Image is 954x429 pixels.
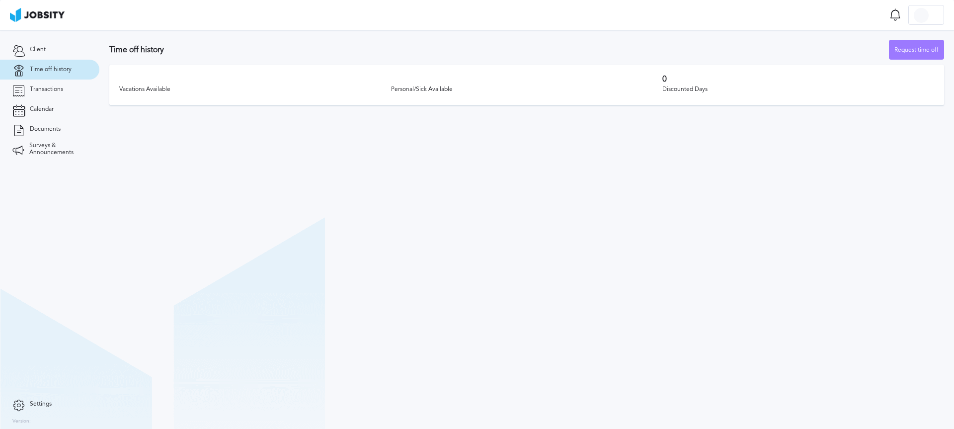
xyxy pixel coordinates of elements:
[889,40,944,60] div: Request time off
[662,86,934,93] div: Discounted Days
[30,86,63,93] span: Transactions
[889,40,944,60] button: Request time off
[109,45,889,54] h3: Time off history
[10,8,65,22] img: ab4bad089aa723f57921c736e9817d99.png
[30,126,61,133] span: Documents
[30,66,72,73] span: Time off history
[391,86,663,93] div: Personal/Sick Available
[30,401,52,408] span: Settings
[12,419,31,425] label: Version:
[662,75,934,84] h3: 0
[119,86,391,93] div: Vacations Available
[30,106,54,113] span: Calendar
[29,142,87,156] span: Surveys & Announcements
[30,46,46,53] span: Client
